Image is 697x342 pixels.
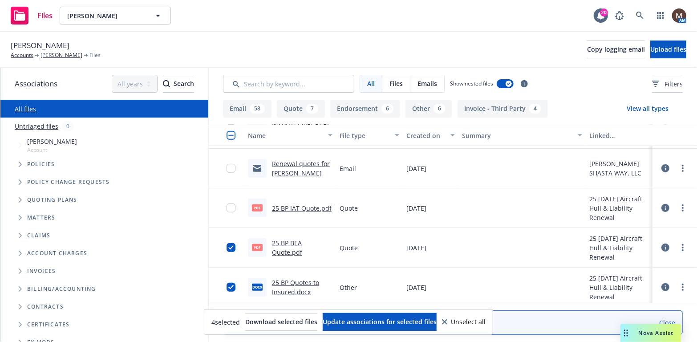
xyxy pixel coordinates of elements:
span: Copy logging email [587,45,645,53]
button: Copy logging email [587,41,645,58]
span: Unselect all [451,319,486,325]
div: Name [248,131,323,140]
a: more [677,163,688,174]
a: Search [631,7,649,24]
span: Contracts [27,304,64,309]
button: Created on [403,125,458,146]
a: Untriaged files [15,122,58,131]
a: Files [7,3,56,28]
a: Switch app [652,7,669,24]
button: Name [244,125,336,146]
div: 25 [DATE] Aircraft Hull & Liability Renewal [589,273,649,301]
span: Certificates [27,322,69,327]
div: File type [340,131,389,140]
div: 0 [62,121,74,131]
span: Quote [340,243,358,252]
button: Nova Assist [620,324,681,342]
span: Filters [665,79,683,89]
input: Toggle Row Selected [227,243,235,252]
svg: Search [163,80,170,87]
button: Download selected files [245,313,317,331]
span: Email [340,164,356,173]
input: Search by keyword... [223,75,354,93]
span: Account charges [27,251,87,256]
input: Toggle Row Selected [227,204,235,212]
div: [PERSON_NAME] SHASTA WAY, LLC [589,159,649,178]
a: more [677,203,688,213]
button: [PERSON_NAME] [60,7,171,24]
span: Files [389,79,403,88]
span: [PERSON_NAME] [11,40,69,51]
span: Other [340,283,357,292]
span: Download selected files [245,318,317,326]
span: Quote [340,204,358,213]
button: File type [336,125,403,146]
div: 7 [306,104,318,114]
button: View all types [612,100,683,118]
span: [DATE] [406,243,426,252]
a: Report a Bug [611,7,628,24]
span: Nova Assist [639,329,674,337]
span: Files [37,12,53,19]
button: Linked associations [586,125,652,146]
a: 25 BP BEA Quote.pdf [272,239,302,256]
span: Invoices [27,269,56,274]
span: Filters [652,79,683,89]
span: Policies [27,162,55,167]
a: 25 BP Quotes to Insured.docx [272,278,319,296]
button: Unselect all [442,313,486,331]
span: All [367,79,375,88]
a: 25 BP IAT Quote.pdf [272,204,332,212]
div: Linked associations [589,131,649,140]
input: Toggle Row Selected [227,283,235,292]
span: Quoting plans [27,197,77,203]
div: Drag to move [620,324,632,342]
div: 6 [381,104,393,114]
input: Select all [227,131,235,140]
button: Invoice - Third Party [458,100,548,118]
div: 25 [DATE] Aircraft Hull & Liability Renewal [589,194,649,222]
img: photo [672,8,686,23]
div: Created on [406,131,445,140]
span: Matters [27,215,55,220]
div: 4 [529,104,541,114]
span: Account [27,146,77,154]
button: Upload files [650,41,686,58]
div: 25 [DATE] Aircraft Hull & Liability Renewal [589,234,649,262]
div: 58 [250,104,265,114]
div: 6 [434,104,446,114]
span: Emails [417,79,437,88]
button: Endorsement [330,100,400,118]
span: [PERSON_NAME] [27,137,77,146]
button: Quote [277,100,325,118]
span: Show nested files [450,80,493,87]
span: Policy change requests [27,179,109,185]
span: [PERSON_NAME] [67,11,144,20]
span: 4 selected [211,318,240,327]
a: Renewal quotes for [PERSON_NAME] [272,159,330,177]
button: Email [223,100,272,118]
span: [DATE] [406,164,426,173]
div: Tree Example [0,135,208,280]
a: All files [15,105,36,113]
span: [DATE] [406,283,426,292]
span: pdf [252,244,263,251]
a: Accounts [11,51,33,59]
button: Other [405,100,452,118]
span: pdf [252,204,263,211]
input: Toggle Row Selected [227,164,235,173]
span: docx [252,284,263,290]
button: Filters [652,75,683,93]
span: Claims [27,233,50,238]
button: SearchSearch [163,75,194,93]
span: Files [89,51,101,59]
div: 20 [600,8,608,16]
a: more [677,242,688,253]
span: Update associations for selected files [323,318,437,326]
span: Upload files [650,45,686,53]
button: Update associations for selected files [323,313,437,331]
span: Billing/Accounting [27,286,96,292]
a: [PERSON_NAME] [41,51,82,59]
div: Search [163,75,194,92]
span: [DATE] [406,204,426,213]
